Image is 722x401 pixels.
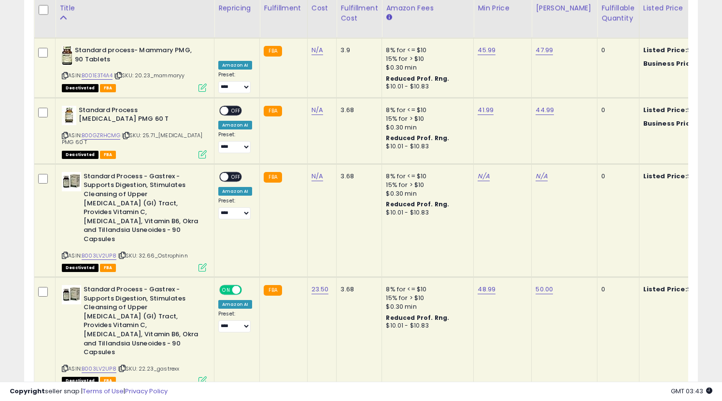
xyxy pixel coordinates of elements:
[118,252,188,259] span: | SKU: 32.66_Ostrophinn
[62,172,207,271] div: ASIN:
[386,200,449,208] b: Reduced Prof. Rng.
[220,286,232,294] span: ON
[340,46,374,55] div: 3.9
[62,172,81,191] img: 51Gfk9ccO+L._SL40_.jpg
[84,172,201,246] b: Standard Process - Gastrex - Supports Digestion, Stimulates Cleansing of Upper [MEDICAL_DATA] (GI...
[386,115,466,123] div: 15% for > $10
[62,264,99,272] span: All listings that are unavailable for purchase on Amazon for any reason other than out-of-stock
[386,172,466,181] div: 8% for <= $10
[62,46,72,65] img: 51viEo0CMoL._SL40_.jpg
[386,55,466,63] div: 15% for > $10
[536,285,553,294] a: 50.00
[340,106,374,115] div: 3.68
[311,172,323,181] a: N/A
[62,84,99,92] span: All listings that are unavailable for purchase on Amazon for any reason other than out-of-stock
[643,119,696,128] b: Business Price:
[100,377,116,385] span: FBA
[59,3,210,13] div: Title
[125,387,168,396] a: Privacy Policy
[643,45,687,55] b: Listed Price:
[218,198,252,219] div: Preset:
[241,286,256,294] span: OFF
[84,285,201,359] b: Standard Process - Gastrex - Supports Digestion, Stimulates Cleansing of Upper [MEDICAL_DATA] (GI...
[114,72,185,79] span: | SKU: 20.23_mammaryy
[386,63,466,72] div: $0.30 min
[386,3,469,13] div: Amazon Fees
[601,285,631,294] div: 0
[643,105,687,115] b: Listed Price:
[100,84,116,92] span: FBA
[100,151,116,159] span: FBA
[10,387,45,396] strong: Copyright
[311,3,333,13] div: Cost
[82,131,120,140] a: B00GZRHCMG
[62,106,207,158] div: ASIN:
[62,151,99,159] span: All listings that are unavailable for purchase on Amazon for any reason other than out-of-stock
[311,105,323,115] a: N/A
[62,285,81,304] img: 51Gfk9ccO+L._SL40_.jpg
[386,181,466,189] div: 15% for > $10
[218,61,252,70] div: Amazon AI
[601,172,631,181] div: 0
[536,172,547,181] a: N/A
[264,46,282,57] small: FBA
[386,134,449,142] b: Reduced Prof. Rng.
[264,285,282,296] small: FBA
[340,172,374,181] div: 3.68
[264,106,282,116] small: FBA
[601,3,635,23] div: Fulfillable Quantity
[386,189,466,198] div: $0.30 min
[340,3,378,23] div: Fulfillment Cost
[386,314,449,322] b: Reduced Prof. Rng.
[62,131,203,146] span: | SKU: 25.71_[MEDICAL_DATA] PMG 60 T
[83,387,124,396] a: Terms of Use
[643,172,687,181] b: Listed Price:
[601,106,631,115] div: 0
[386,285,466,294] div: 8% for <= $10
[82,252,116,260] a: B003LV2UP8
[79,106,196,126] b: Standard Process [MEDICAL_DATA] PMG 60 T
[386,294,466,302] div: 15% for > $10
[643,59,696,68] b: Business Price:
[601,46,631,55] div: 0
[218,3,255,13] div: Repricing
[118,365,180,372] span: | SKU: 22.23_gastrexx
[218,131,252,153] div: Preset:
[264,172,282,183] small: FBA
[218,121,252,129] div: Amazon AI
[536,3,593,13] div: [PERSON_NAME]
[478,285,495,294] a: 48.99
[218,187,252,196] div: Amazon AI
[478,3,527,13] div: Min Price
[228,172,244,181] span: OFF
[536,105,554,115] a: 44.99
[386,74,449,83] b: Reduced Prof. Rng.
[218,300,252,309] div: Amazon AI
[311,285,329,294] a: 23.50
[218,311,252,332] div: Preset:
[386,83,466,91] div: $10.01 - $10.83
[100,264,116,272] span: FBA
[340,285,374,294] div: 3.68
[386,106,466,115] div: 8% for <= $10
[62,377,99,385] span: All listings that are unavailable for purchase on Amazon for any reason other than out-of-stock
[536,45,553,55] a: 47.99
[386,46,466,55] div: 8% for <= $10
[643,285,687,294] b: Listed Price:
[478,45,495,55] a: 45.99
[386,13,392,22] small: Amazon Fees.
[386,322,466,330] div: $10.01 - $10.83
[386,143,466,151] div: $10.01 - $10.83
[228,106,244,115] span: OFF
[264,3,303,13] div: Fulfillment
[75,46,192,66] b: Standard process- Mammary PMG, 90 Tablets
[478,172,489,181] a: N/A
[386,209,466,217] div: $10.01 - $10.83
[82,365,116,373] a: B003LV2UP8
[386,302,466,311] div: $0.30 min
[478,105,494,115] a: 41.99
[671,387,712,396] span: 2025-08-16 03:43 GMT
[62,106,76,125] img: 412PnLND9ML._SL40_.jpg
[82,72,113,80] a: B001E3T4A4
[10,387,168,396] div: seller snap | |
